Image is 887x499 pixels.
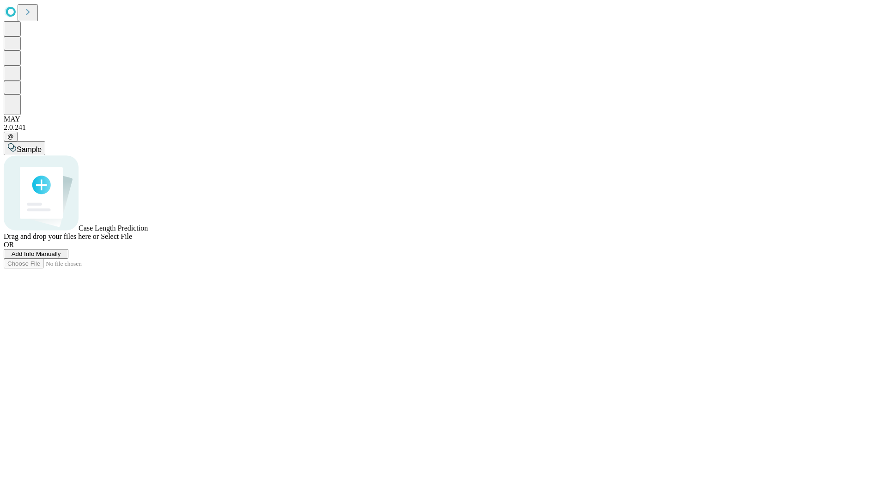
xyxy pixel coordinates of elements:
button: Sample [4,141,45,155]
span: Case Length Prediction [79,224,148,232]
button: @ [4,132,18,141]
div: 2.0.241 [4,123,883,132]
span: OR [4,241,14,249]
span: Select File [101,232,132,240]
div: MAY [4,115,883,123]
span: Drag and drop your files here or [4,232,99,240]
button: Add Info Manually [4,249,68,259]
span: Sample [17,146,42,153]
span: Add Info Manually [12,250,61,257]
span: @ [7,133,14,140]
